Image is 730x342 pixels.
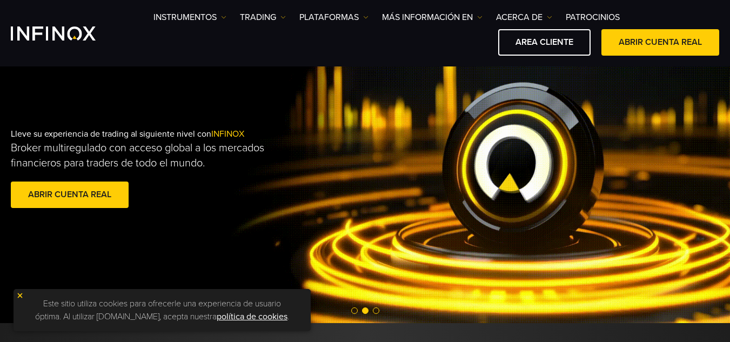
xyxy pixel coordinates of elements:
[382,11,483,24] a: Más información en
[16,292,24,299] img: yellow close icon
[11,182,129,208] a: ABRIR CUENTA REAL
[240,11,286,24] a: TRADING
[211,129,244,139] span: INFINOX
[11,111,386,228] div: Lleve su experiencia de trading al siguiente nivel con
[153,11,226,24] a: Instrumentos
[11,140,311,171] p: Broker multiregulado con acceso global a los mercados financieros para traders de todo el mundo.
[498,29,591,56] a: AREA CLIENTE
[362,307,369,314] span: Go to slide 2
[217,311,287,322] a: política de cookies
[19,294,305,326] p: Este sitio utiliza cookies para ofrecerle una experiencia de usuario óptima. Al utilizar [DOMAIN_...
[373,307,379,314] span: Go to slide 3
[496,11,552,24] a: ACERCA DE
[566,11,620,24] a: Patrocinios
[11,26,121,41] a: INFINOX Logo
[299,11,369,24] a: PLATAFORMAS
[601,29,719,56] a: ABRIR CUENTA REAL
[351,307,358,314] span: Go to slide 1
